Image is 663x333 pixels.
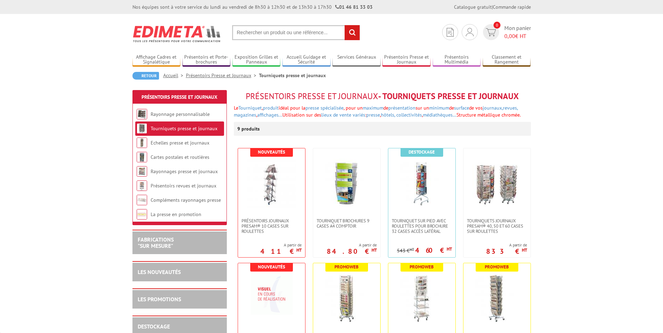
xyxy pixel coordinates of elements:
a: minimum [429,105,449,111]
a: affichages... [257,112,282,118]
font: de [234,105,521,118]
a: Exposition Grilles et Panneaux [232,54,281,66]
a: Tourniquet sur pied avec roulettes pour brochure 32 cases accès latéral [388,218,455,234]
a: Accueil [163,72,186,79]
span: surface [454,105,469,111]
span: 0 [493,22,500,29]
a: Présentoirs et Porte-brochures [182,54,231,66]
span: Tourniquet sur pied avec roulettes pour brochure 32 cases accès latéral [392,218,452,234]
img: Présentoirs journaux Presam® 20 à 30 cases sur roulettes [473,274,521,323]
span: collectivités [396,112,422,118]
a: Retour [132,72,159,80]
font: sur un [234,105,521,118]
b: Destockage [409,149,435,155]
span: A partir de [327,242,377,248]
img: devis rapide [486,28,496,36]
a: LES NOUVEAUTÉS [138,268,181,275]
sup: HT [522,247,527,253]
span: Mon panier [504,24,531,40]
span: Tourniquets journaux Presam® 40, 50 et 60 cases sur roulettes [467,218,527,234]
font: de vos [234,105,521,118]
a: lieux de vente variés [321,112,365,118]
p: 411 € [260,249,302,253]
img: Tourniquet sur pied avec roulettes pour brochure 32 cases accès latéral [397,159,446,208]
a: journaux, [483,105,503,111]
input: rechercher [345,25,360,40]
img: devis rapide [466,28,474,36]
span: A partir de [486,242,527,248]
input: Rechercher un produit ou une référence... [232,25,360,40]
img: Tourniquet brochures 9 cases A4 comptoir [322,159,371,208]
a: magazines [234,112,256,118]
img: Présentoir journaux Presam®: 6 plateaux + 10 cases/échelles sur roulettes [397,274,446,323]
a: presse [366,112,380,118]
strong: 01 46 81 33 03 [335,4,373,10]
span: A partir de [260,242,302,248]
a: Catalogue gratuit [454,4,492,10]
b: Promoweb [410,264,434,270]
a: Tourniquets journaux Presam® 40, 50 et 60 cases sur roulettes [463,218,531,234]
a: Présentoirs journaux Presam® 10 cases sur roulettes [238,218,305,234]
a: Services Généraux [332,54,381,66]
p: 833 € [486,249,527,253]
img: Edimeta [132,21,222,47]
span: Tourniquet brochures 9 cases A4 comptoir [317,218,377,229]
a: DESTOCKAGE [138,323,170,330]
a: Commande rapide [493,4,531,10]
a: Présentoirs Multimédia [433,54,481,66]
img: Tourniquets journaux rotatifs Presam® 20 et 30 cases sur roulettes [322,274,371,323]
a: présentation [388,105,416,111]
a: Tourniquet brochures 9 cases A4 comptoir [313,218,380,229]
sup: HT [372,247,377,253]
span: , [234,105,518,118]
a: revues, [503,105,518,111]
a: devis rapide 0 Mon panier 0,00€ HT [481,24,531,40]
a: Accueil Guidage et Sécurité [282,54,331,66]
p: 84.80 € [327,249,377,253]
a: Présentoirs revues et journaux [151,183,216,189]
img: Compléments rayonnages presse [137,195,147,205]
a: Présentoirs Presse et Journaux [142,94,217,100]
span: € HT [504,32,531,40]
a: La presse en promotion [151,211,201,217]
a: FABRICATIONS"Sur Mesure" [138,236,174,249]
img: Cartes postales et routières [137,152,147,162]
a: maximum [363,105,383,111]
img: devis rapide [447,28,454,37]
img: Pas de visuel [251,274,293,315]
img: Tourniquets presse et journaux [137,123,147,134]
a: Compléments rayonnages presse [151,197,221,203]
a: produit [263,105,279,111]
img: Rayonnage personnalisable [137,109,147,119]
div: | [454,3,531,10]
div: Nos équipes sont à votre service du lundi au vendredi de 8h30 à 12h30 et de 13h30 à 17h30 [132,3,373,10]
p: 9 produits [237,122,264,136]
span: , idéal pour la [262,105,344,111]
img: Présentoirs journaux Presam® 10 cases sur roulettes [247,159,296,208]
img: Rayonnages presse et journaux [137,166,147,177]
span: presse spécialisée [305,105,344,111]
a: hôtels, [381,112,395,118]
span: Présentoirs Presse et Journaux [246,91,378,102]
font: , [422,112,521,118]
img: Présentoirs revues et journaux [137,180,147,191]
b: Nouveautés [258,264,285,270]
b: Promoweb [485,264,509,270]
li: Tourniquets presse et journaux [259,72,326,79]
p: 460 € [415,248,452,252]
a: Affichage Cadres et Signalétique [132,54,181,66]
a: Tourniquet [238,105,262,111]
a: médiathèques… [423,112,456,118]
sup: HT [296,247,302,253]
